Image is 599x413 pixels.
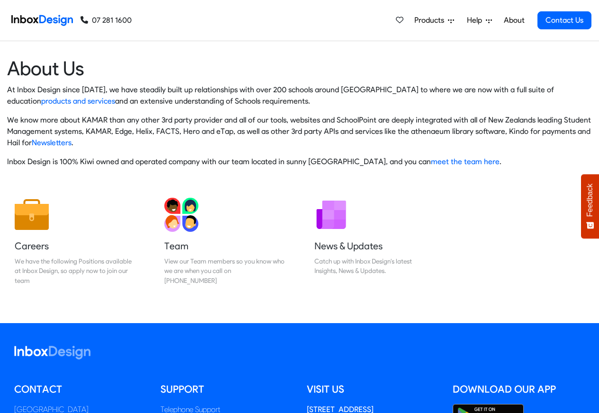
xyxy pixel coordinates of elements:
a: meet the team here [431,157,500,166]
a: Newsletters [32,138,72,147]
h5: Visit us [307,382,439,396]
p: We know more about KAMAR than any other 3rd party provider and all of our tools, websites and Sch... [7,114,592,149]
span: Feedback [586,184,594,217]
p: Inbox Design is 100% Kiwi owned and operated company with our team located in sunny [GEOGRAPHIC_D... [7,156,592,167]
h5: Contact [14,382,146,396]
a: Products [411,11,458,30]
img: 2022_01_13_icon_job.svg [15,198,49,232]
a: Team View our Team members so you know who we are when you call on [PHONE_NUMBER] [157,190,292,293]
h5: Support [161,382,293,396]
heading: About Us [7,56,592,80]
h5: News & Updates [314,239,435,253]
img: 2022_01_13_icon_team.svg [164,198,198,232]
a: Help [463,11,496,30]
img: 2022_01_12_icon_newsletter.svg [314,198,349,232]
div: View our Team members so you know who we are when you call on [PHONE_NUMBER] [164,256,285,285]
a: About [501,11,527,30]
h5: Team [164,239,285,253]
a: Careers We have the following Positions available at Inbox Design, so apply now to join our team [7,190,143,293]
h5: Careers [15,239,135,253]
a: News & Updates Catch up with Inbox Design's latest Insights, News & Updates. [307,190,442,293]
span: Help [467,15,486,26]
button: Feedback - Show survey [581,174,599,238]
p: At Inbox Design since [DATE], we have steadily built up relationships with over 200 schools aroun... [7,84,592,107]
div: Catch up with Inbox Design's latest Insights, News & Updates. [314,256,435,276]
a: Contact Us [537,11,591,29]
span: Products [414,15,448,26]
img: logo_inboxdesign_white.svg [14,346,90,360]
a: 07 281 1600 [80,15,132,26]
a: products and services [41,97,115,105]
div: We have the following Positions available at Inbox Design, so apply now to join our team [15,256,135,285]
h5: Download our App [453,382,585,396]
